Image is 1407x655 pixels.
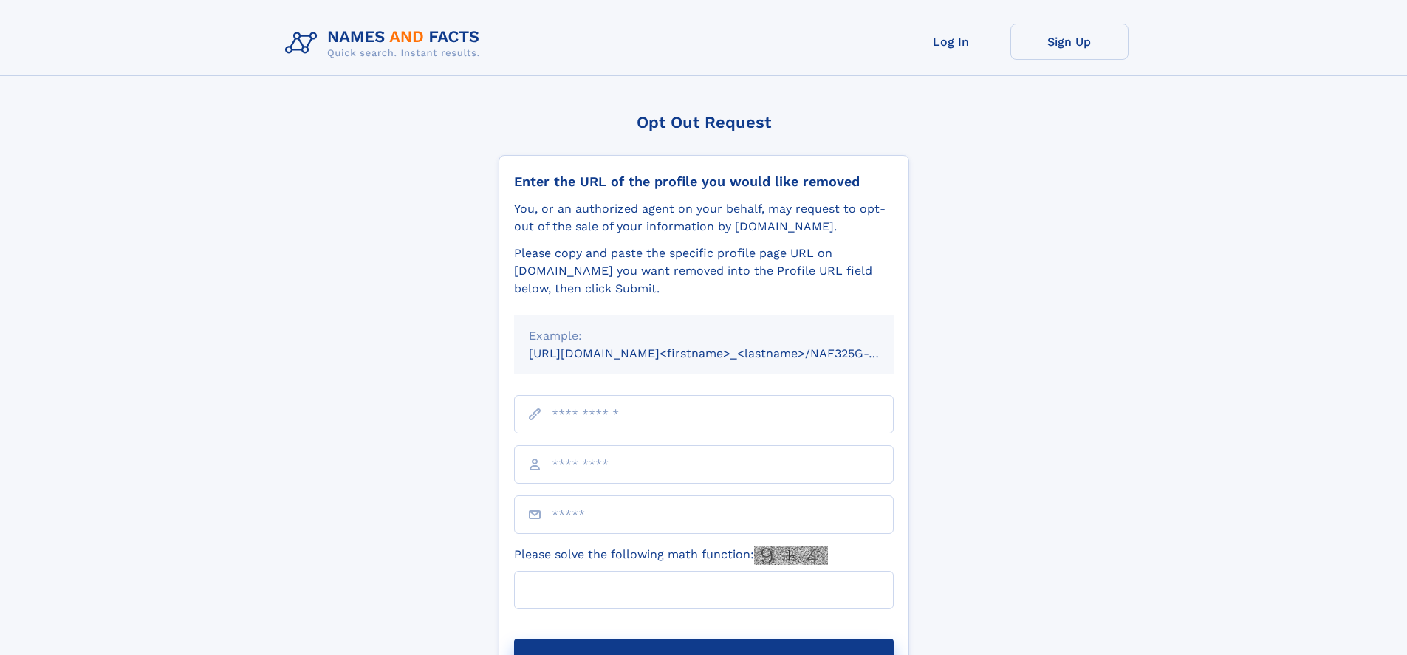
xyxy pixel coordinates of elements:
[499,113,909,131] div: Opt Out Request
[1010,24,1129,60] a: Sign Up
[529,327,879,345] div: Example:
[514,546,828,565] label: Please solve the following math function:
[529,346,922,360] small: [URL][DOMAIN_NAME]<firstname>_<lastname>/NAF325G-xxxxxxxx
[279,24,492,64] img: Logo Names and Facts
[514,244,894,298] div: Please copy and paste the specific profile page URL on [DOMAIN_NAME] you want removed into the Pr...
[514,174,894,190] div: Enter the URL of the profile you would like removed
[892,24,1010,60] a: Log In
[514,200,894,236] div: You, or an authorized agent on your behalf, may request to opt-out of the sale of your informatio...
